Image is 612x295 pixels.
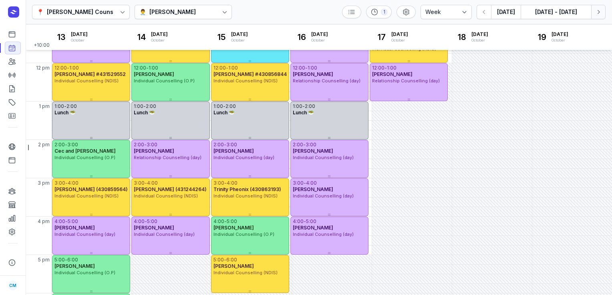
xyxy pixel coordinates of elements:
[54,180,65,186] div: 3:00
[135,31,148,44] div: 14
[213,225,254,231] span: [PERSON_NAME]
[381,9,387,15] div: 1
[293,155,354,160] span: Individual Counselling (day)
[38,180,50,186] span: 3 pm
[68,180,79,186] div: 4:00
[134,193,198,199] span: Individual Counselling (NDIS)
[213,180,224,186] div: 3:00
[54,225,95,231] span: [PERSON_NAME]
[9,281,16,290] span: CM
[311,31,328,38] span: [DATE]
[491,5,521,19] button: [DATE]
[372,65,385,71] div: 12:00
[54,148,116,154] span: Cec and [PERSON_NAME]
[471,38,488,43] div: October
[39,103,50,110] span: 1 pm
[213,148,254,154] span: [PERSON_NAME]
[47,7,129,17] div: [PERSON_NAME] Counselling
[391,38,408,43] div: October
[213,110,235,116] span: Lunch 🥗
[372,71,413,77] span: [PERSON_NAME]
[145,180,147,186] div: -
[215,31,228,44] div: 15
[68,218,78,225] div: 5:00
[387,65,397,71] div: 1:00
[54,110,76,116] span: Lunch 🥗
[213,257,224,263] div: 5:00
[224,142,226,148] div: -
[134,65,146,71] div: 12:00
[226,257,237,263] div: 6:00
[149,65,158,71] div: 1:00
[293,231,354,237] span: Individual Counselling (day)
[213,193,278,199] span: Individual Counselling (NDIS)
[38,257,50,263] span: 5 pm
[304,218,306,225] div: -
[54,218,65,225] div: 4:00
[226,142,237,148] div: 3:00
[54,186,128,192] span: [PERSON_NAME] (430859564)
[225,103,236,110] div: 2:00
[305,65,308,71] div: -
[228,65,238,71] div: 1:00
[54,142,65,148] div: 2:00
[213,263,254,269] span: [PERSON_NAME]
[134,231,195,237] span: Individual Counselling (day)
[293,78,360,84] span: Relationship Counselling (day)
[65,180,68,186] div: -
[521,5,591,19] button: [DATE] - [DATE]
[391,31,408,38] span: [DATE]
[67,65,69,71] div: -
[54,155,115,160] span: Individual Counselling (O.P)
[134,180,145,186] div: 3:00
[134,71,174,77] span: [PERSON_NAME]
[295,31,308,44] div: 16
[134,155,201,160] span: Relationship Counselling (day)
[293,186,333,192] span: [PERSON_NAME]
[147,218,157,225] div: 5:00
[66,103,77,110] div: 2:00
[147,180,158,186] div: 4:00
[54,103,64,110] div: 1:00
[293,103,302,110] div: 1:00
[227,180,238,186] div: 4:00
[311,38,328,43] div: October
[293,71,333,77] span: [PERSON_NAME]
[231,31,248,38] span: [DATE]
[223,103,225,110] div: -
[67,142,78,148] div: 3:00
[293,65,305,71] div: 12:00
[213,218,224,225] div: 4:00
[38,218,50,225] span: 4 pm
[385,65,387,71] div: -
[293,225,333,231] span: [PERSON_NAME]
[455,31,468,44] div: 18
[134,103,143,110] div: 1:00
[146,103,156,110] div: 2:00
[34,42,51,50] span: +10:00
[293,180,304,186] div: 3:00
[149,7,196,17] div: [PERSON_NAME]
[54,270,115,275] span: Individual Counselling (O.P)
[552,38,568,43] div: October
[151,31,168,38] span: [DATE]
[151,38,168,43] div: October
[306,218,316,225] div: 5:00
[372,78,440,84] span: Relationship Counselling (day)
[144,142,147,148] div: -
[54,78,119,84] span: Individual Counselling (NDIS)
[213,270,278,275] span: Individual Counselling (NDIS)
[224,180,227,186] div: -
[134,142,144,148] div: 2:00
[213,155,274,160] span: Individual Counselling (day)
[134,186,207,192] span: [PERSON_NAME] (431244264)
[552,31,568,38] span: [DATE]
[54,263,95,269] span: [PERSON_NAME]
[302,103,305,110] div: -
[139,7,146,17] div: 👨‍⚕️
[134,78,195,84] span: Individual Counselling (O.P)
[304,180,306,186] div: -
[224,218,227,225] div: -
[213,103,223,110] div: 1:00
[471,31,488,38] span: [DATE]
